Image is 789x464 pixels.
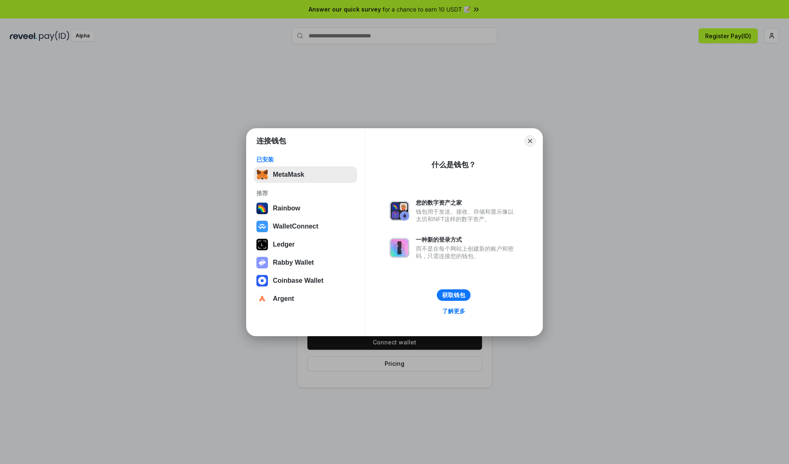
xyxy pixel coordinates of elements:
[256,169,268,180] img: svg+xml,%3Csvg%20fill%3D%22none%22%20height%3D%2233%22%20viewBox%3D%220%200%2035%2033%22%20width%...
[437,306,470,316] a: 了解更多
[256,136,286,146] h1: 连接钱包
[256,156,355,163] div: 已安装
[256,239,268,250] img: svg+xml,%3Csvg%20xmlns%3D%22http%3A%2F%2Fwww.w3.org%2F2000%2Fsvg%22%20width%3D%2228%22%20height%3...
[442,291,465,299] div: 获取钱包
[254,218,357,235] button: WalletConnect
[254,166,357,183] button: MetaMask
[256,189,355,197] div: 推荐
[390,238,409,258] img: svg+xml,%3Csvg%20xmlns%3D%22http%3A%2F%2Fwww.w3.org%2F2000%2Fsvg%22%20fill%3D%22none%22%20viewBox...
[431,160,476,170] div: 什么是钱包？
[254,272,357,289] button: Coinbase Wallet
[256,293,268,305] img: svg+xml,%3Csvg%20width%3D%2228%22%20height%3D%2228%22%20viewBox%3D%220%200%2028%2028%22%20fill%3D...
[524,135,536,147] button: Close
[416,208,518,223] div: 钱包用于发送、接收、存储和显示像以太坊和NFT这样的数字资产。
[256,221,268,232] img: svg+xml,%3Csvg%20width%3D%2228%22%20height%3D%2228%22%20viewBox%3D%220%200%2028%2028%22%20fill%3D...
[416,245,518,260] div: 而不是在每个网站上创建新的账户和密码，只需连接您的钱包。
[437,289,471,301] button: 获取钱包
[273,171,304,178] div: MetaMask
[254,200,357,217] button: Rainbow
[273,277,323,284] div: Coinbase Wallet
[256,203,268,214] img: svg+xml,%3Csvg%20width%3D%22120%22%20height%3D%22120%22%20viewBox%3D%220%200%20120%20120%22%20fil...
[273,259,314,266] div: Rabby Wallet
[256,275,268,286] img: svg+xml,%3Csvg%20width%3D%2228%22%20height%3D%2228%22%20viewBox%3D%220%200%2028%2028%22%20fill%3D...
[390,201,409,221] img: svg+xml,%3Csvg%20xmlns%3D%22http%3A%2F%2Fwww.w3.org%2F2000%2Fsvg%22%20fill%3D%22none%22%20viewBox...
[442,307,465,315] div: 了解更多
[254,291,357,307] button: Argent
[416,236,518,243] div: 一种新的登录方式
[254,236,357,253] button: Ledger
[273,223,318,230] div: WalletConnect
[273,295,294,302] div: Argent
[256,257,268,268] img: svg+xml,%3Csvg%20xmlns%3D%22http%3A%2F%2Fwww.w3.org%2F2000%2Fsvg%22%20fill%3D%22none%22%20viewBox...
[416,199,518,206] div: 您的数字资产之家
[273,241,295,248] div: Ledger
[254,254,357,271] button: Rabby Wallet
[273,205,300,212] div: Rainbow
